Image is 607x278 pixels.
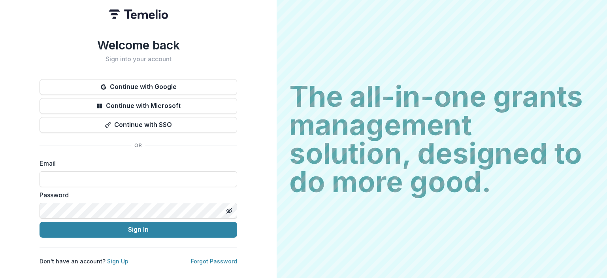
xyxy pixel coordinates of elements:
[40,98,237,114] button: Continue with Microsoft
[40,190,232,200] label: Password
[191,258,237,265] a: Forgot Password
[109,9,168,19] img: Temelio
[40,55,237,63] h2: Sign into your account
[40,257,128,265] p: Don't have an account?
[40,159,232,168] label: Email
[40,79,237,95] button: Continue with Google
[40,38,237,52] h1: Welcome back
[40,117,237,133] button: Continue with SSO
[223,204,236,217] button: Toggle password visibility
[40,222,237,238] button: Sign In
[107,258,128,265] a: Sign Up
